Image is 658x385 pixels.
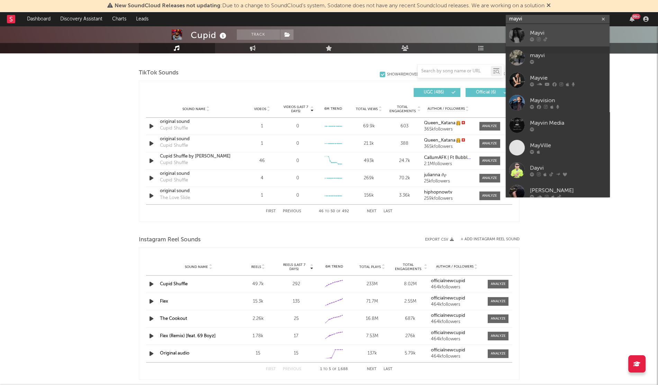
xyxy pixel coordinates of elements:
[332,368,336,371] span: of
[266,367,276,371] button: First
[436,265,474,269] span: Author / Followers
[424,173,472,178] a: julianna 𝜗𝜚
[107,12,131,26] a: Charts
[530,51,606,60] div: mayvi
[355,315,389,322] div: 16.8M
[241,281,276,288] div: 49.7k
[424,190,452,195] strong: hiphopnowtv
[115,3,220,9] span: New SoundCloud Releases not updating
[22,12,55,26] a: Dashboard
[424,155,472,160] a: CallumAFK | Ft BubbleHead
[393,298,427,305] div: 2.55M
[139,236,201,244] span: Instagram Reel Sounds
[279,281,314,288] div: 292
[418,90,450,95] span: UGC ( 486 )
[424,179,472,184] div: 25k followers
[241,333,276,340] div: 1.78k
[185,265,208,269] span: Sound Name
[393,263,423,271] span: Total Engagements
[160,118,232,125] div: original sound
[325,210,329,213] span: to
[425,238,454,242] button: Export CSV
[160,316,187,321] a: The Cookout
[424,173,447,177] strong: julianna 𝜗𝜚
[431,331,483,335] a: officialnewcupid
[431,285,483,290] div: 464k followers
[506,69,610,91] a: Mayvie
[353,123,385,130] div: 69.9k
[317,106,349,111] div: 6M Trend
[160,136,232,143] a: original sound
[160,153,232,160] a: Cupid Shuffle by [PERSON_NAME]
[355,298,389,305] div: 71.7M
[266,209,276,213] button: First
[296,192,299,199] div: 0
[353,158,385,164] div: 493k
[355,350,389,357] div: 137k
[160,282,188,286] a: Cupid Shuffle
[470,90,502,95] span: Official ( 6 )
[241,350,276,357] div: 15
[506,159,610,181] a: Dayvi
[281,105,309,113] span: Videos (last 7 days)
[461,238,520,241] button: + Add Instagram Reel Sound
[414,88,460,97] button: UGC(486)
[427,107,465,111] span: Author / Followers
[506,114,610,136] a: Mayvin Media
[160,188,232,195] a: original sound
[431,279,483,284] a: officialnewcupid
[424,121,472,126] a: Queen_Katana👸🇨🇭
[424,162,472,167] div: 2.1M followers
[431,313,465,318] strong: officialnewcupid
[131,12,153,26] a: Leads
[632,14,640,19] div: 99 +
[241,298,276,305] div: 15.3k
[454,238,520,241] div: + Add Instagram Reel Sound
[353,140,385,147] div: 21.1k
[393,281,427,288] div: 8.02M
[296,123,299,130] div: 0
[393,333,427,340] div: 276k
[424,190,472,195] a: hiphopnowtv
[431,296,465,301] strong: officialnewcupid
[388,123,421,130] div: 603
[279,298,314,305] div: 135
[160,177,188,184] div: Cupid Shuffle
[237,29,280,40] button: Track
[388,192,421,199] div: 3.36k
[388,105,416,113] span: Total Engagements
[506,136,610,159] a: MayVille
[530,74,606,82] div: Mayvie
[388,175,421,182] div: 70.2k
[182,107,206,111] span: Sound Name
[160,299,168,304] a: Flex
[424,127,472,132] div: 365k followers
[424,196,472,201] div: 259k followers
[315,207,353,216] div: 46 50 492
[246,192,278,199] div: 1
[424,155,481,160] strong: CallumAFK | Ft BubbleHead
[530,141,606,150] div: MayVille
[160,170,232,177] a: original sound
[336,210,341,213] span: of
[160,160,188,167] div: Cupid Shuffle
[296,140,299,147] div: 0
[246,158,278,164] div: 46
[424,144,472,149] div: 365k followers
[384,367,393,371] button: Last
[431,279,465,283] strong: officialnewcupid
[323,368,327,371] span: to
[367,367,377,371] button: Next
[296,158,299,164] div: 0
[279,333,314,340] div: 17
[160,334,216,338] a: Flex (Remix) [feat. 69 Boyz]
[251,265,261,269] span: Reels
[431,337,483,342] div: 464k followers
[388,140,421,147] div: 388
[530,96,606,105] div: Mayvision
[424,121,466,125] strong: Queen_Katana👸🇨🇭
[279,263,309,271] span: Reels (last 7 days)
